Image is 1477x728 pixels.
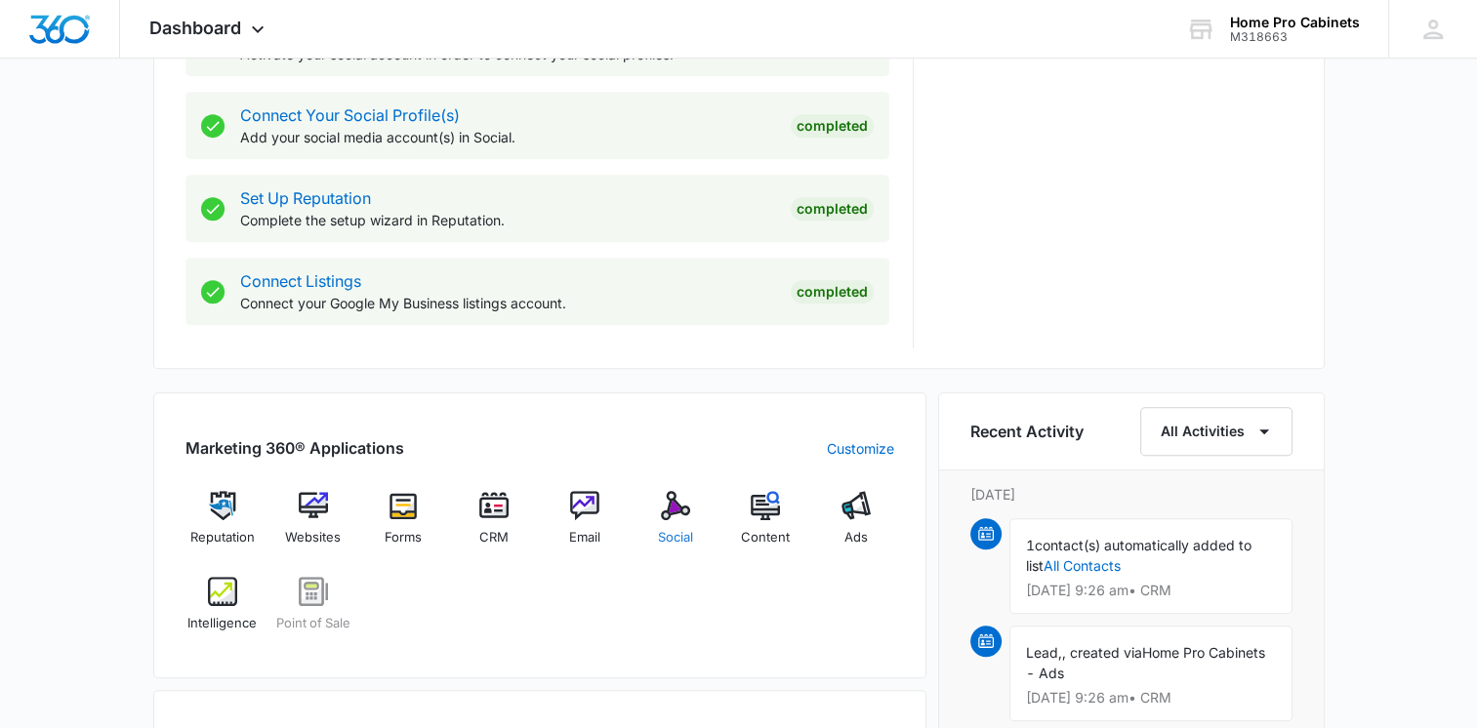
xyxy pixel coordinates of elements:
span: Social [658,528,693,547]
a: Email [548,491,623,561]
span: 1 [1026,537,1035,553]
span: Reputation [190,528,255,547]
p: [DATE] 9:26 am • CRM [1026,691,1276,705]
a: Set Up Reputation [240,188,371,208]
a: Point of Sale [275,577,350,647]
span: Ads [844,528,868,547]
span: Email [569,528,600,547]
span: , created via [1062,644,1142,661]
a: Reputation [185,491,261,561]
p: Add your social media account(s) in Social. [240,127,775,147]
a: Intelligence [185,577,261,647]
span: Dashboard [149,18,241,38]
a: All Contacts [1044,557,1121,574]
a: Forms [366,491,441,561]
a: Websites [275,491,350,561]
div: Completed [791,114,874,138]
span: Content [741,528,790,547]
span: Intelligence [187,614,257,633]
a: Connect Your Social Profile(s) [240,105,460,125]
a: CRM [457,491,532,561]
button: All Activities [1140,407,1292,456]
p: [DATE] 9:26 am • CRM [1026,584,1276,597]
a: Customize [827,438,894,459]
a: Connect Listings [240,271,361,291]
h2: Marketing 360® Applications [185,436,404,460]
span: Forms [385,528,422,547]
span: Home Pro Cabinets - Ads [1026,644,1265,681]
span: Lead, [1026,644,1062,661]
div: Completed [791,197,874,221]
span: Point of Sale [276,614,350,633]
a: Content [728,491,803,561]
p: [DATE] [970,484,1292,505]
a: Ads [819,491,894,561]
div: account id [1230,30,1360,44]
p: Complete the setup wizard in Reputation. [240,210,775,230]
div: account name [1230,15,1360,30]
a: Social [637,491,713,561]
h6: Recent Activity [970,420,1084,443]
span: contact(s) automatically added to list [1026,537,1251,574]
span: CRM [479,528,509,547]
p: Connect your Google My Business listings account. [240,293,775,313]
span: Websites [285,528,341,547]
div: Completed [791,280,874,303]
